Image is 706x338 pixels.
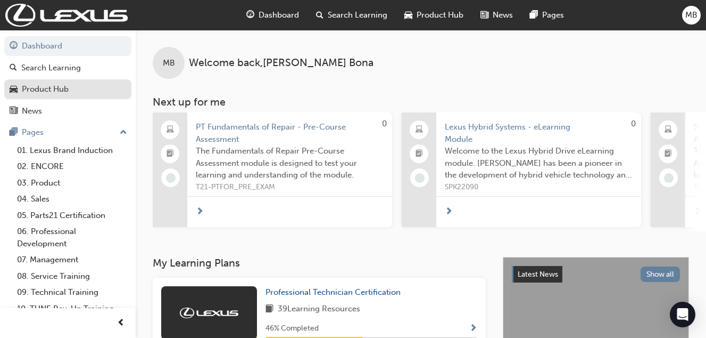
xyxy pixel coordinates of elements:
[10,128,18,138] span: pages-icon
[328,9,387,21] span: Search Learning
[641,267,680,282] button: Show all
[445,121,633,145] span: Lexus Hybrid Systems - eLearning Module
[265,286,405,299] a: Professional Technician Certification
[512,266,680,283] a: Latest NewsShow all
[196,181,384,194] span: T21-PTFOR_PRE_EXAM
[10,85,18,94] span: car-icon
[4,79,131,99] a: Product Hub
[13,223,131,252] a: 06. Professional Development
[153,257,486,269] h3: My Learning Plans
[682,6,701,25] button: MB
[4,36,131,56] a: Dashboard
[404,9,412,22] span: car-icon
[631,119,636,128] span: 0
[238,4,308,26] a: guage-iconDashboard
[521,4,572,26] a: pages-iconPages
[4,58,131,78] a: Search Learning
[265,287,401,297] span: Professional Technician Certification
[21,62,81,74] div: Search Learning
[415,173,425,183] span: learningRecordVerb_NONE-icon
[670,302,695,327] div: Open Intercom Messenger
[4,123,131,142] button: Pages
[542,9,564,21] span: Pages
[665,123,672,137] span: laptop-icon
[153,112,392,227] a: 0PT Fundamentals of Repair - Pre-Course AssessmentThe Fundamentals of Repair Pre-Course Assessmen...
[308,4,396,26] a: search-iconSearch Learning
[416,123,423,137] span: laptop-icon
[685,9,697,21] span: MB
[694,207,702,217] span: next-icon
[665,147,672,161] span: booktick-icon
[13,301,131,317] a: 10. TUNE Rev-Up Training
[259,9,299,21] span: Dashboard
[402,112,641,227] a: 0Lexus Hybrid Systems - eLearning ModuleWelcome to the Lexus Hybrid Drive eLearning module. [PERS...
[22,83,69,95] div: Product Hub
[10,63,17,73] span: search-icon
[22,126,44,139] div: Pages
[13,142,131,159] a: 01. Lexus Brand Induction
[445,145,633,181] span: Welcome to the Lexus Hybrid Drive eLearning module. [PERSON_NAME] has been a pioneer in the devel...
[396,4,472,26] a: car-iconProduct Hub
[136,96,706,108] h3: Next up for me
[265,303,273,316] span: book-icon
[246,9,254,22] span: guage-icon
[493,9,513,21] span: News
[278,303,360,316] span: 39 Learning Resources
[5,4,128,27] img: Trak
[167,147,174,161] span: booktick-icon
[163,57,175,69] span: MB
[166,173,176,183] span: learningRecordVerb_NONE-icon
[13,175,131,191] a: 03. Product
[265,323,319,335] span: 46 % Completed
[664,173,674,183] span: learningRecordVerb_NONE-icon
[13,268,131,285] a: 08. Service Training
[10,107,18,116] span: news-icon
[4,101,131,121] a: News
[13,252,131,268] a: 07. Management
[167,123,174,137] span: laptop-icon
[196,145,384,181] span: The Fundamentals of Repair Pre-Course Assessment module is designed to test your learning and und...
[530,9,538,22] span: pages-icon
[416,147,423,161] span: booktick-icon
[22,105,42,117] div: News
[117,317,125,330] span: prev-icon
[417,9,463,21] span: Product Hub
[472,4,521,26] a: news-iconNews
[189,57,373,69] span: Welcome back , [PERSON_NAME] Bona
[13,207,131,224] a: 05. Parts21 Certification
[469,322,477,335] button: Show Progress
[180,308,238,318] img: Trak
[196,121,384,145] span: PT Fundamentals of Repair - Pre-Course Assessment
[13,191,131,207] a: 04. Sales
[480,9,488,22] span: news-icon
[196,207,204,217] span: next-icon
[4,34,131,123] button: DashboardSearch LearningProduct HubNews
[13,158,131,175] a: 02. ENCORE
[469,324,477,334] span: Show Progress
[445,181,633,194] span: SPK22090
[382,119,387,128] span: 0
[445,207,453,217] span: next-icon
[10,42,18,51] span: guage-icon
[518,270,558,279] span: Latest News
[13,284,131,301] a: 09. Technical Training
[120,126,127,140] span: up-icon
[316,9,323,22] span: search-icon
